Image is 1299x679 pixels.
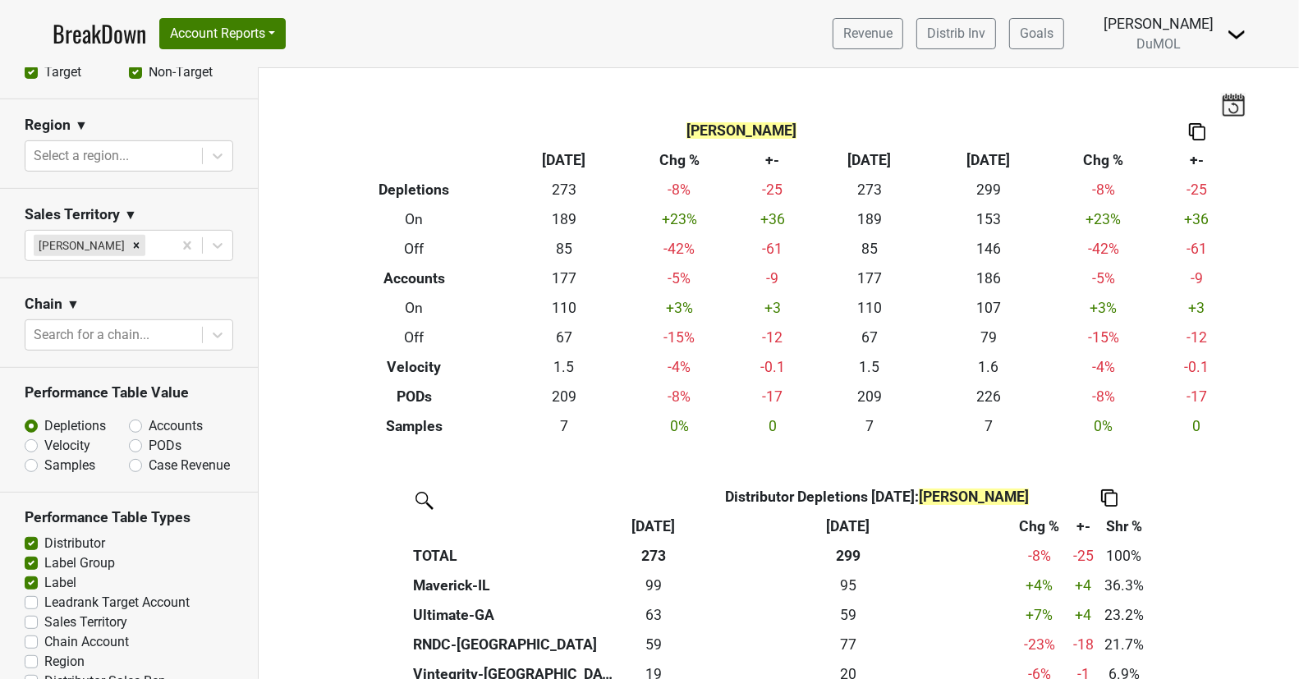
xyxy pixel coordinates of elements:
label: Leadrank Target Account [44,593,190,612]
td: +7 % [1010,600,1068,630]
th: PODs [324,382,505,411]
label: Samples [44,456,95,475]
span: -25 [1073,548,1094,564]
td: -61 [1159,235,1235,264]
td: 85 [505,235,624,264]
div: Remove Susan Johnston [127,235,145,256]
div: 59 [690,604,1006,626]
td: 186 [929,264,1048,294]
h3: Performance Table Value [25,384,233,401]
button: Account Reports [159,18,286,49]
td: 99.165 [622,571,686,600]
td: -9 [735,264,810,294]
td: 273 [810,176,929,205]
td: 226 [929,382,1048,411]
div: 99 [625,575,682,596]
th: Accounts [324,264,505,294]
td: 23.2% [1098,600,1150,630]
td: +3 [735,294,810,323]
img: last_updated_date [1221,93,1246,116]
h3: Performance Table Types [25,509,233,526]
td: -17 [735,382,810,411]
td: 100% [1098,541,1150,571]
td: 110 [505,294,624,323]
th: Off [324,235,505,264]
td: 189 [810,205,929,235]
a: BreakDown [53,16,146,51]
label: Target [44,62,81,82]
img: filter [410,486,436,512]
th: Velocity [324,352,505,382]
td: +4 % [1010,571,1068,600]
th: [DATE] [505,146,624,176]
th: Maverick-IL [410,571,622,600]
td: 189 [505,205,624,235]
td: 7 [505,411,624,441]
th: 299 [686,541,1010,571]
td: 146 [929,235,1048,264]
th: +- [1159,146,1235,176]
td: -8 % [623,382,735,411]
td: -15 % [1048,323,1159,352]
label: Velocity [44,436,90,456]
td: -0.1 [735,352,810,382]
div: [PERSON_NAME] [1104,13,1214,34]
span: ▼ [67,295,80,314]
span: [PERSON_NAME] [919,489,1029,505]
div: [PERSON_NAME] [34,235,127,256]
th: 273 [622,541,686,571]
td: 67 [810,323,929,352]
label: Case Revenue [149,456,230,475]
label: Chain Account [44,632,129,652]
td: +3 [1159,294,1235,323]
td: +36 [735,205,810,235]
th: TOTAL [410,541,622,571]
div: 95 [690,575,1006,596]
td: 0 % [1048,411,1159,441]
td: 209 [810,382,929,411]
td: -12 [1159,323,1235,352]
th: Samples [324,411,505,441]
div: -18 [1072,634,1094,655]
td: -61 [735,235,810,264]
th: 77.167 [686,630,1010,659]
td: 0 [735,411,810,441]
td: 0 [1159,411,1235,441]
th: Off [324,323,505,352]
div: +4 [1072,604,1094,626]
td: 85 [810,235,929,264]
a: Goals [1009,18,1064,49]
label: Label [44,573,76,593]
th: Shr %: activate to sort column ascending [1098,512,1150,541]
td: +36 [1159,205,1235,235]
td: 7 [810,411,929,441]
td: -25 [1159,176,1235,205]
td: 0 % [623,411,735,441]
th: 59.160 [686,600,1010,630]
td: 67 [505,323,624,352]
td: -23 % [1010,630,1068,659]
th: [DATE] [929,146,1048,176]
label: Sales Territory [44,612,127,632]
td: 63.49 [622,600,686,630]
th: Chg %: activate to sort column ascending [1010,512,1068,541]
td: -12 [735,323,810,352]
td: 21.7% [1098,630,1150,659]
td: 299 [929,176,1048,205]
th: Chg % [623,146,735,176]
span: ▼ [75,116,88,135]
div: 77 [690,634,1006,655]
th: Chg % [1048,146,1159,176]
div: 63 [625,604,682,626]
td: +3 % [623,294,735,323]
td: -4 % [623,352,735,382]
th: [DATE] [810,146,929,176]
td: 153 [929,205,1048,235]
td: +3 % [1048,294,1159,323]
td: 59.332 [622,630,686,659]
td: -42 % [1048,235,1159,264]
td: -9 [1159,264,1235,294]
th: Aug '24: activate to sort column ascending [686,512,1010,541]
th: RNDC-[GEOGRAPHIC_DATA] [410,630,622,659]
th: On [324,205,505,235]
